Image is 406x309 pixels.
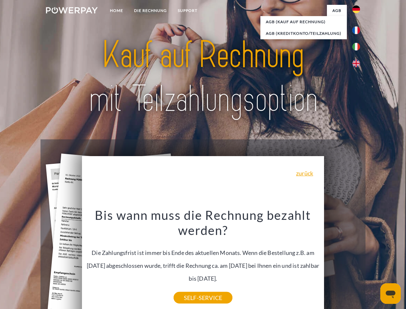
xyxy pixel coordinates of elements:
[327,5,347,16] a: agb
[352,26,360,34] img: fr
[260,16,347,28] a: AGB (Kauf auf Rechnung)
[380,283,401,304] iframe: Schaltfläche zum Öffnen des Messaging-Fensters
[129,5,172,16] a: DIE RECHNUNG
[260,28,347,39] a: AGB (Kreditkonto/Teilzahlung)
[352,60,360,67] img: en
[352,5,360,13] img: de
[61,31,345,123] img: title-powerpay_de.svg
[296,170,313,176] a: zurück
[352,43,360,51] img: it
[172,5,203,16] a: SUPPORT
[104,5,129,16] a: Home
[46,7,98,14] img: logo-powerpay-white.svg
[86,207,320,298] div: Die Zahlungsfrist ist immer bis Ende des aktuellen Monats. Wenn die Bestellung z.B. am [DATE] abg...
[174,292,232,304] a: SELF-SERVICE
[86,207,320,238] h3: Bis wann muss die Rechnung bezahlt werden?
